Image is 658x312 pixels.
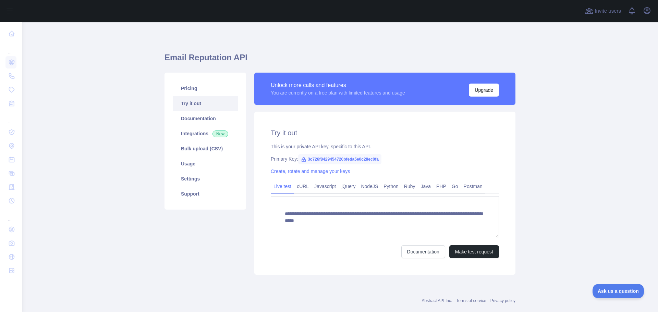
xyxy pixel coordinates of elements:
[593,284,644,298] iframe: Toggle Customer Support
[271,155,499,162] div: Primary Key:
[271,128,499,138] h2: Try it out
[271,89,405,96] div: You are currently on a free plan with limited features and usage
[173,96,238,111] a: Try it out
[401,181,418,192] a: Ruby
[490,298,515,303] a: Privacy policy
[422,298,452,303] a: Abstract API Inc.
[173,81,238,96] a: Pricing
[456,298,486,303] a: Terms of service
[469,84,499,97] button: Upgrade
[434,181,449,192] a: PHP
[164,52,515,68] h1: Email Reputation API
[271,181,294,192] a: Live test
[298,154,381,164] span: 3c726f8429454720bfeda5e0c28ec0fa
[271,169,350,174] a: Create, rotate and manage your keys
[5,41,16,55] div: ...
[418,181,434,192] a: Java
[212,130,228,137] span: New
[5,208,16,222] div: ...
[173,156,238,171] a: Usage
[173,141,238,156] a: Bulk upload (CSV)
[358,181,381,192] a: NodeJS
[449,245,499,258] button: Make test request
[271,81,405,89] div: Unlock more calls and features
[294,181,312,192] a: cURL
[173,111,238,126] a: Documentation
[173,126,238,141] a: Integrations New
[461,181,485,192] a: Postman
[381,181,401,192] a: Python
[449,181,461,192] a: Go
[401,245,445,258] a: Documentation
[595,7,621,15] span: Invite users
[584,5,622,16] button: Invite users
[173,186,238,201] a: Support
[5,111,16,125] div: ...
[339,181,358,192] a: jQuery
[271,143,499,150] div: This is your private API key, specific to this API.
[173,171,238,186] a: Settings
[312,181,339,192] a: Javascript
